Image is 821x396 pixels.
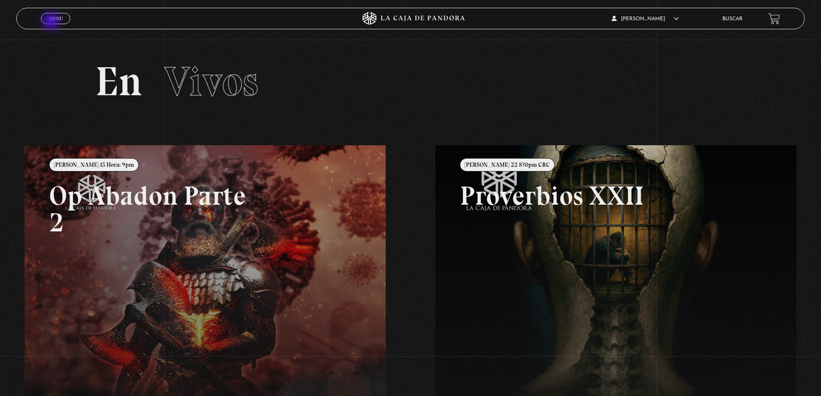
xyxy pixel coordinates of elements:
[612,16,679,22] span: [PERSON_NAME]
[95,61,726,102] h2: En
[46,23,66,29] span: Cerrar
[722,16,743,22] a: Buscar
[49,16,63,21] span: Menu
[768,13,780,25] a: View your shopping cart
[164,57,258,106] span: Vivos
